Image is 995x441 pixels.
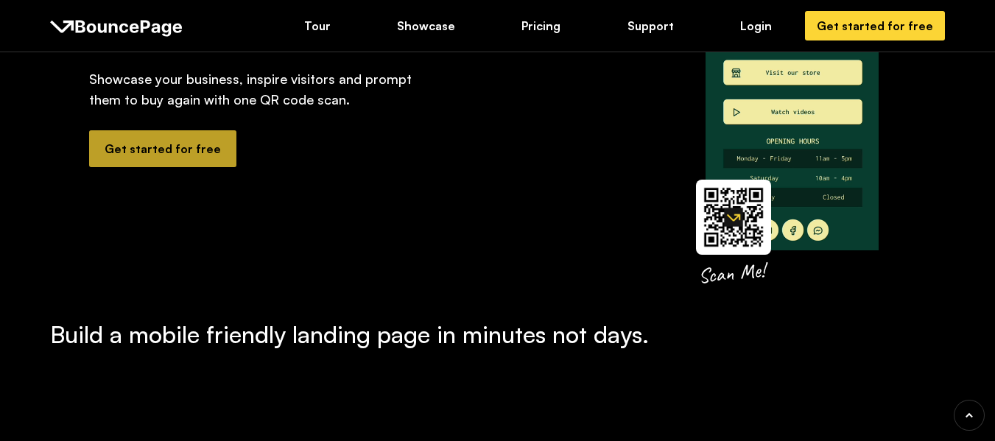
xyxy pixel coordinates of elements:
[387,13,465,39] a: Showcase
[50,320,946,349] h3: Build a mobile friendly landing page in minutes not days.
[511,13,571,39] a: Pricing
[817,18,933,34] div: Get started for free
[697,257,765,289] div: Scan Me!
[105,141,221,157] div: Get started for free
[730,13,782,39] a: Login
[617,13,684,39] a: Support
[304,18,331,34] div: Tour
[397,18,455,34] div: Showcase
[89,68,438,110] div: Showcase your business, inspire visitors and prompt them to buy again with one QR code scan.
[627,18,674,34] div: Support
[740,18,772,34] div: Login
[89,130,236,167] a: Get started for free
[805,11,945,40] a: Get started for free
[294,13,341,39] a: Tour
[521,18,560,34] div: Pricing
